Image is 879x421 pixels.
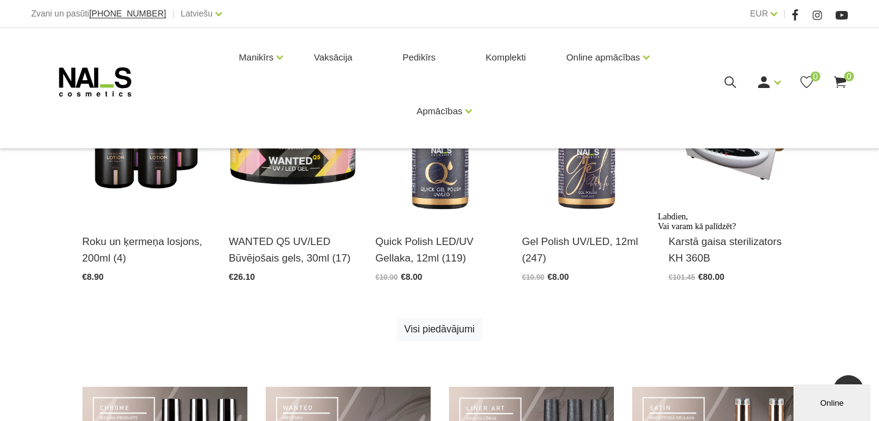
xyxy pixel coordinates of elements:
[82,272,104,282] span: €8.90
[522,233,651,266] a: Gel Polish UV/LED, 12ml (247)
[783,6,786,21] span: |
[5,5,83,24] span: Labdien, Vai varam kā palīdzēt?
[229,272,255,282] span: €26.10
[396,318,483,341] a: Visi piedāvājumi
[229,233,357,266] a: WANTED Q5 UV/LED Būvējošais gels, 30ml (17)
[31,6,166,21] div: Zvani un pasūti
[566,33,640,82] a: Online apmācības
[82,233,211,266] a: Roku un ķermeņa losjons, 200ml (4)
[833,75,848,90] a: 0
[793,382,873,421] iframe: chat widget
[89,9,166,18] a: [PHONE_NUMBER]
[376,233,504,266] a: Quick Polish LED/UV Gellaka, 12ml (119)
[750,6,768,21] a: EUR
[376,273,398,282] span: €10.90
[172,6,175,21] span: |
[181,6,213,21] a: Latviešu
[476,28,536,87] a: Komplekti
[844,71,854,81] span: 0
[417,87,462,136] a: Apmācības
[653,207,873,378] iframe: chat widget
[799,75,814,90] a: 0
[239,33,274,82] a: Manikīrs
[401,272,422,282] span: €8.00
[522,273,545,282] span: €10.90
[393,28,445,87] a: Pedikīrs
[304,28,362,87] a: Vaksācija
[811,71,820,81] span: 0
[5,5,225,24] div: Labdien,Vai varam kā palīdzēt?
[547,272,569,282] span: €8.00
